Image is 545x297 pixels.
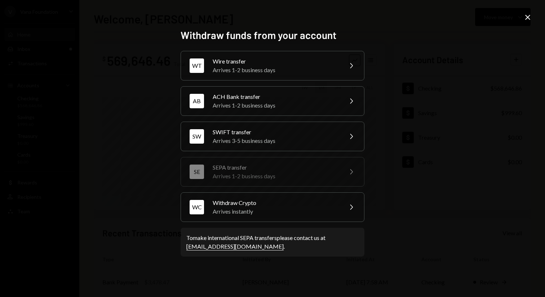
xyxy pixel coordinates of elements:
[181,157,364,187] button: SESEPA transferArrives 1-2 business days
[213,207,338,216] div: Arrives instantly
[181,51,364,80] button: WTWire transferArrives 1-2 business days
[213,128,338,136] div: SWIFT transfer
[190,200,204,214] div: WC
[190,58,204,73] div: WT
[190,165,204,179] div: SE
[213,163,338,172] div: SEPA transfer
[213,57,338,66] div: Wire transfer
[181,192,364,222] button: WCWithdraw CryptoArrives instantly
[181,28,364,42] h2: Withdraw funds from your account
[190,94,204,108] div: AB
[213,198,338,207] div: Withdraw Crypto
[186,233,359,251] div: To make international SEPA transfers please contact us at .
[213,66,338,74] div: Arrives 1-2 business days
[181,86,364,116] button: ABACH Bank transferArrives 1-2 business days
[186,243,284,250] a: [EMAIL_ADDRESS][DOMAIN_NAME]
[181,122,364,151] button: SWSWIFT transferArrives 3-5 business days
[213,92,338,101] div: ACH Bank transfer
[190,129,204,144] div: SW
[213,172,338,180] div: Arrives 1-2 business days
[213,101,338,110] div: Arrives 1-2 business days
[213,136,338,145] div: Arrives 3-5 business days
